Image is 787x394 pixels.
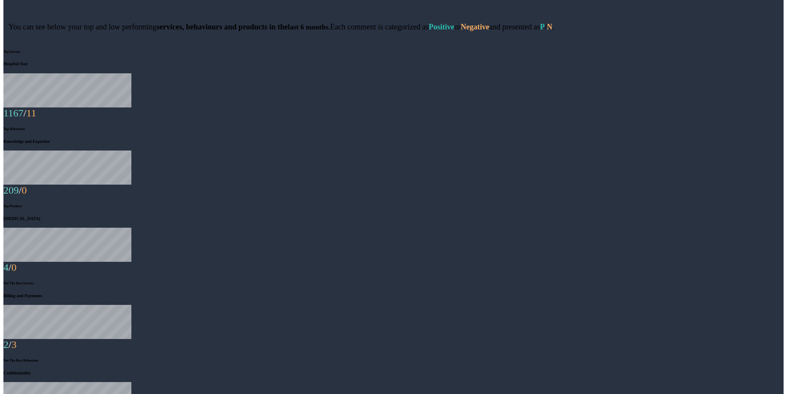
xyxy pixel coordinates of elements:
span: Positive [429,23,454,31]
span: 4 [3,262,9,273]
h6: Top Product [3,204,784,208]
p: You can see below your top and low performing Each comment is categorized as or and presented as / . [9,23,778,32]
h5: Hospital Stay [3,61,784,66]
h6: Top Service [3,50,784,54]
h5: Knowledge and Expertise [3,139,784,144]
span: 3 [12,339,17,350]
h6: Not The Best Service [3,281,784,285]
span: 11 [26,107,36,119]
span: N [547,23,552,31]
span: P [540,23,545,31]
span: 1167 [3,107,23,119]
span: 209 [3,185,19,196]
span: / [9,339,12,350]
strong: services, behaviours and products in the [157,23,330,31]
h6: Top Behaviour [3,127,784,131]
span: 0 [12,262,17,273]
span: 0 [22,185,27,196]
h5: [MEDICAL_DATA] [3,216,784,221]
span: last 6 months. [288,23,330,31]
span: 2 [3,339,9,350]
span: / [23,107,26,119]
span: / [19,185,22,196]
h5: Billing and Payments [3,293,784,298]
span: / [9,262,12,273]
h6: Not The Best Behaviour [3,359,784,362]
span: Negative [461,23,489,31]
h5: Confidentiality [3,371,784,375]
